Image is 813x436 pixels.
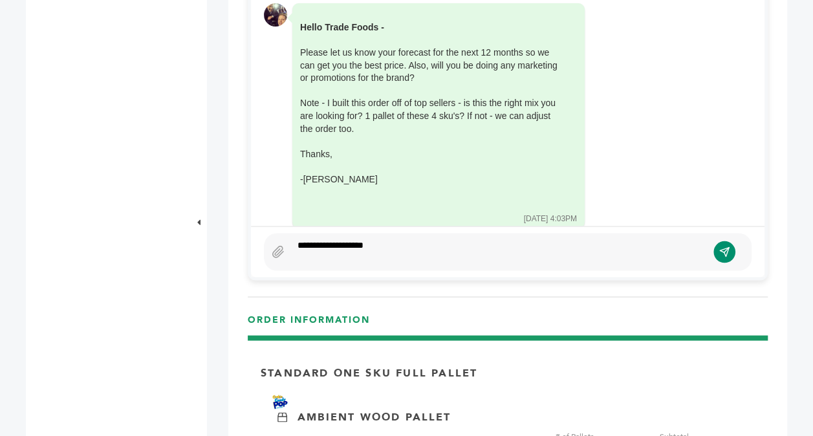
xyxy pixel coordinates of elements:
p: Standard One Sku Full Pallet [261,365,477,380]
div: Thanks, [300,148,559,161]
img: Brand Name [261,395,299,409]
h3: ORDER INFORMATION [248,313,768,336]
p: Ambient Wood Pallet [298,409,451,424]
div: [DATE] 4:03PM [524,213,577,224]
div: -[PERSON_NAME] [300,173,559,186]
b: Hello Trade Foods - [300,22,384,32]
img: Ambient [277,412,287,422]
div: Please let us know your forecast for the next 12 months so we can get you the best price. Also, w... [300,21,559,212]
div: Note - I built this order off of top sellers - is this the right mix you are looking for? 1 palle... [300,97,559,135]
